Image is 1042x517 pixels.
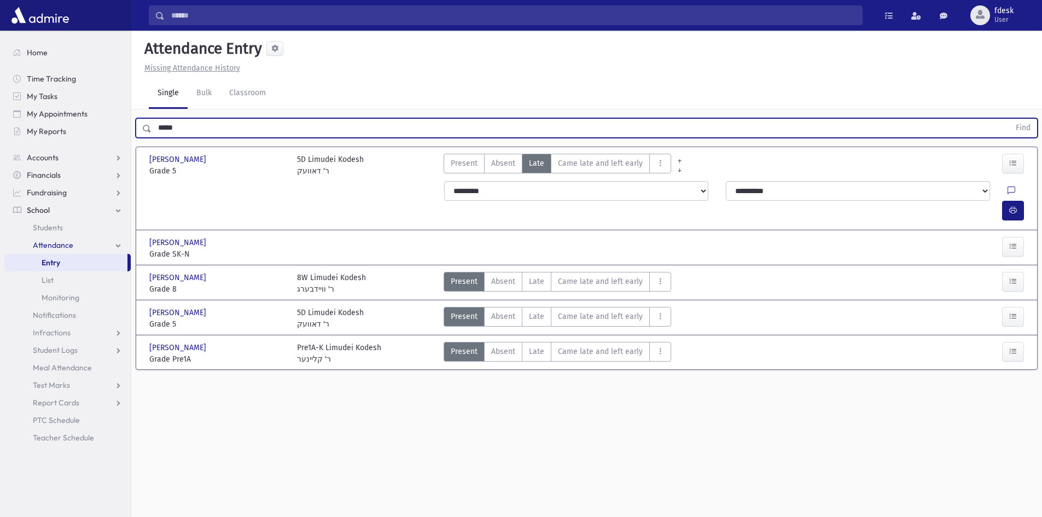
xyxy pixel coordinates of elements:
span: Late [529,311,544,322]
span: Accounts [27,153,59,162]
span: Monitoring [42,293,79,303]
a: My Appointments [4,105,131,123]
span: Teacher Schedule [33,433,94,443]
span: My Appointments [27,109,88,119]
span: Present [451,311,478,322]
span: Grade Pre1A [149,353,286,365]
a: List [4,271,131,289]
div: AttTypes [444,307,671,330]
span: Absent [491,311,515,322]
a: Missing Attendance History [140,63,240,73]
span: List [42,275,54,285]
span: [PERSON_NAME] [149,342,208,353]
span: My Reports [27,126,66,136]
a: Students [4,219,131,236]
a: School [4,201,131,219]
a: PTC Schedule [4,411,131,429]
span: Attendance [33,240,73,250]
span: Infractions [33,328,71,338]
span: Grade 5 [149,165,286,177]
input: Search [165,5,862,25]
span: Test Marks [33,380,70,390]
span: Meal Attendance [33,363,92,373]
a: Infractions [4,324,131,341]
span: Grade 5 [149,318,286,330]
span: Fundraising [27,188,67,197]
img: AdmirePro [9,4,72,26]
a: Meal Attendance [4,359,131,376]
span: [PERSON_NAME] [149,237,208,248]
span: Late [529,276,544,287]
a: Entry [4,254,127,271]
span: Came late and left early [558,276,643,287]
span: Absent [491,346,515,357]
span: Notifications [33,310,76,320]
span: Student Logs [33,345,78,355]
span: fdesk [994,7,1014,15]
span: Report Cards [33,398,79,408]
span: Financials [27,170,61,180]
div: 5D Limudei Kodesh ר' דאוועק [297,307,364,330]
div: AttTypes [444,342,671,365]
span: My Tasks [27,91,57,101]
span: Time Tracking [27,74,76,84]
a: Teacher Schedule [4,429,131,446]
a: Notifications [4,306,131,324]
span: Came late and left early [558,158,643,169]
div: 8W Limudei Kodesh ר' וויידבערג [297,272,366,295]
a: Single [149,78,188,109]
a: Accounts [4,149,131,166]
h5: Attendance Entry [140,39,262,58]
span: Absent [491,276,515,287]
span: User [994,15,1014,24]
a: Fundraising [4,184,131,201]
span: Came late and left early [558,346,643,357]
a: Financials [4,166,131,184]
u: Missing Attendance History [144,63,240,73]
a: Test Marks [4,376,131,394]
span: PTC Schedule [33,415,80,425]
span: [PERSON_NAME] [149,272,208,283]
span: Grade 8 [149,283,286,295]
a: Home [4,44,131,61]
span: Late [529,158,544,169]
span: Absent [491,158,515,169]
div: Pre1A-K Limudei Kodesh ר' קליינער [297,342,381,365]
div: AttTypes [444,272,671,295]
span: Entry [42,258,60,268]
span: Students [33,223,63,233]
span: [PERSON_NAME] [149,154,208,165]
div: 5D Limudei Kodesh ר' דאוועק [297,154,364,177]
a: My Reports [4,123,131,140]
span: Came late and left early [558,311,643,322]
a: Bulk [188,78,220,109]
span: Home [27,48,48,57]
a: Classroom [220,78,275,109]
span: Present [451,276,478,287]
a: Monitoring [4,289,131,306]
a: Attendance [4,236,131,254]
a: My Tasks [4,88,131,105]
span: Late [529,346,544,357]
a: Report Cards [4,394,131,411]
span: Present [451,158,478,169]
div: AttTypes [444,154,671,177]
span: School [27,205,50,215]
span: [PERSON_NAME] [149,307,208,318]
span: Grade SK-N [149,248,286,260]
span: Present [451,346,478,357]
a: Student Logs [4,341,131,359]
a: Time Tracking [4,70,131,88]
button: Find [1009,119,1037,137]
